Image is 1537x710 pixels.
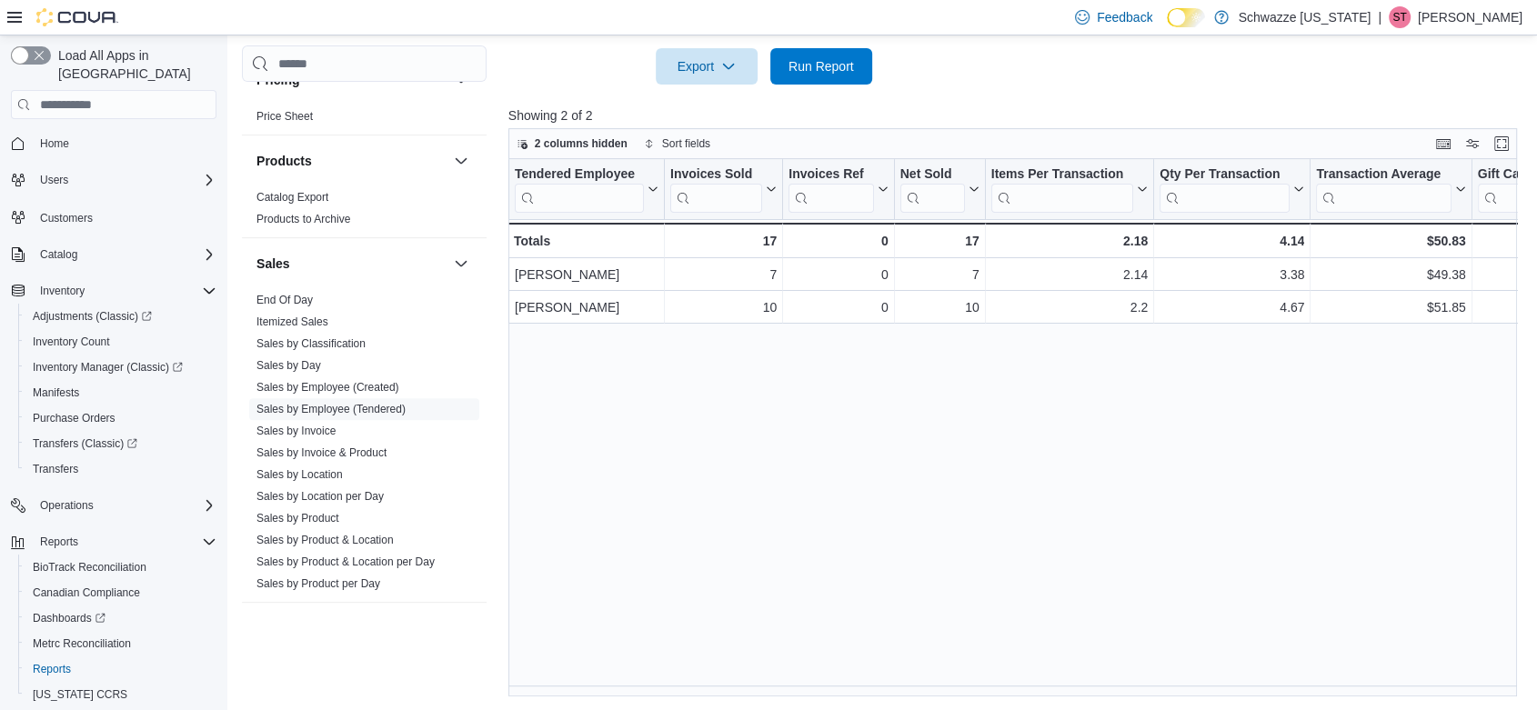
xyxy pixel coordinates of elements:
button: Reports [33,531,85,553]
button: Customers [4,204,224,230]
span: Inventory Count [33,335,110,349]
span: Sales by Product & Location per Day [256,555,435,569]
span: Run Report [789,57,854,75]
a: Sales by Location [256,468,343,481]
span: Sales by Location per Day [256,489,384,504]
span: Sales by Location [256,467,343,482]
div: Pricing [242,105,487,135]
span: Metrc Reconciliation [25,633,216,655]
span: Manifests [33,385,79,400]
span: Sales by Invoice & Product [256,445,387,460]
a: Transfers [25,458,85,480]
button: BioTrack Reconciliation [18,555,224,580]
a: Sales by Product [256,512,339,525]
button: Run Report [770,48,872,85]
a: Inventory Manager (Classic) [25,356,190,378]
span: Customers [40,211,93,225]
button: Products [450,150,472,172]
button: Canadian Compliance [18,580,224,605]
span: 2 columns hidden [535,136,628,151]
button: Sales [256,255,447,273]
span: Sales by Invoice [256,424,336,438]
button: Sales [450,253,472,275]
a: Canadian Compliance [25,582,147,604]
div: Totals [514,230,658,252]
a: Dashboards [18,605,224,631]
span: Inventory Manager (Classic) [33,360,183,375]
a: Products to Archive [256,213,350,225]
div: 17 [899,230,979,252]
span: Sales by Employee (Tendered) [256,402,406,416]
div: Qty Per Transaction [1160,166,1290,184]
div: 3.38 [1160,264,1304,285]
a: Sales by Employee (Tendered) [256,403,406,415]
span: ST [1392,6,1406,28]
a: Reports [25,658,78,680]
a: BioTrack Reconciliation [25,556,154,578]
a: Itemized Sales [256,315,328,328]
span: Sort fields [662,136,710,151]
span: Reports [33,531,216,553]
div: 2.18 [990,230,1148,252]
button: Purchase Orders [18,405,224,431]
div: 7 [900,264,979,285]
span: Reports [33,662,71,676]
div: Transaction Average [1316,166,1451,184]
a: Sales by Invoice & Product [256,446,387,459]
div: 4.67 [1160,296,1304,318]
button: Operations [4,493,224,518]
div: Sarah Tipton [1389,6,1411,28]
div: Products [242,186,487,237]
span: Sales by Product [256,511,339,525]
a: Catalog Export [256,191,328,204]
button: Inventory Count [18,329,224,355]
span: Reports [40,535,78,549]
span: Inventory [40,284,85,298]
span: Manifests [25,382,216,404]
a: Purchase Orders [25,407,123,429]
span: Dashboards [25,607,216,629]
button: Items Per Transaction [990,166,1148,213]
a: Sales by Product per Day [256,577,380,590]
div: Invoices Sold [670,166,762,184]
button: Metrc Reconciliation [18,631,224,656]
span: Price Sheet [256,109,313,124]
input: Dark Mode [1167,8,1205,27]
div: 2.2 [991,296,1149,318]
span: End Of Day [256,293,313,307]
span: Sales by Product & Location [256,533,394,547]
button: Transfers [18,456,224,482]
span: Transfers [33,462,78,476]
p: Schwazze [US_STATE] [1238,6,1371,28]
button: Enter fullscreen [1491,133,1512,155]
span: Sales by Day [256,358,321,373]
div: Tendered Employee [515,166,644,213]
span: Metrc Reconciliation [33,636,131,651]
div: 0 [789,296,888,318]
button: Invoices Ref [789,166,888,213]
button: Display options [1462,133,1483,155]
span: Washington CCRS [25,684,216,705]
button: Inventory [33,280,92,302]
a: Sales by Product & Location [256,534,394,546]
div: Sales [242,289,487,602]
span: Catalog Export [256,190,328,205]
span: Home [33,132,216,155]
button: Home [4,130,224,156]
span: Inventory Manager (Classic) [25,356,216,378]
button: 2 columns hidden [509,133,635,155]
p: [PERSON_NAME] [1418,6,1522,28]
span: Users [33,169,216,191]
div: Invoices Ref [789,166,873,213]
button: Products [256,152,447,170]
a: Inventory Count [25,331,117,353]
h3: Products [256,152,312,170]
div: [PERSON_NAME] [515,296,658,318]
button: Inventory [4,278,224,304]
a: Price Sheet [256,110,313,123]
span: Home [40,136,69,151]
a: Sales by Employee (Created) [256,381,399,394]
span: Export [667,48,747,85]
button: Catalog [4,242,224,267]
div: Net Sold [899,166,964,213]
